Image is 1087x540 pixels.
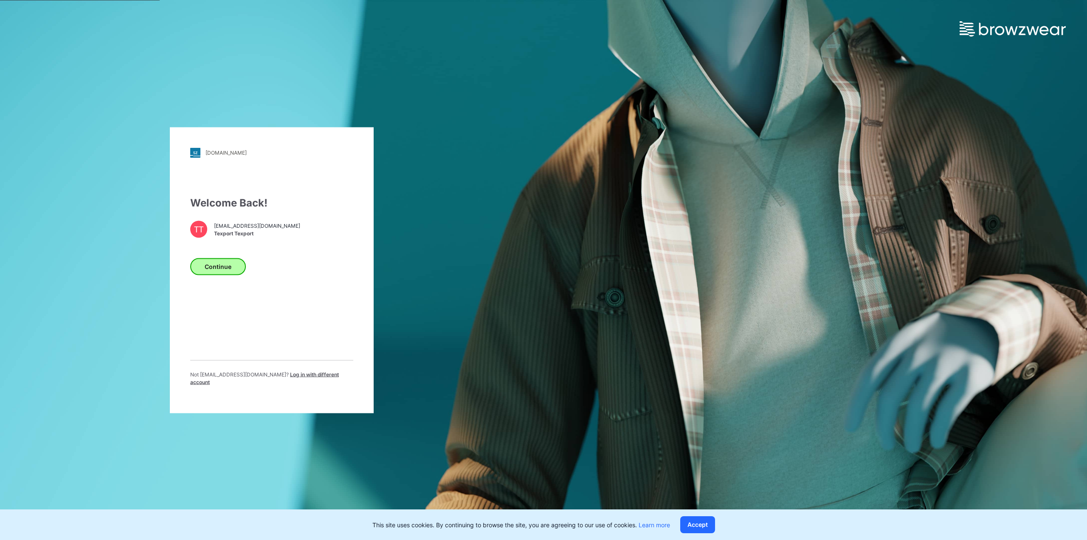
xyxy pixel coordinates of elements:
a: [DOMAIN_NAME] [190,147,353,158]
img: stylezone-logo.562084cfcfab977791bfbf7441f1a819.svg [190,147,200,158]
button: Continue [190,258,246,275]
p: This site uses cookies. By continuing to browse the site, you are agreeing to our use of cookies. [372,520,670,529]
div: Welcome Back! [190,195,353,210]
div: [DOMAIN_NAME] [206,150,247,156]
a: Learn more [639,521,670,529]
img: browzwear-logo.e42bd6dac1945053ebaf764b6aa21510.svg [960,21,1066,37]
button: Accept [680,516,715,533]
div: TT [190,221,207,237]
span: [EMAIL_ADDRESS][DOMAIN_NAME] [214,222,300,230]
span: Texport Texport [214,230,300,237]
p: Not [EMAIL_ADDRESS][DOMAIN_NAME] ? [190,370,353,386]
